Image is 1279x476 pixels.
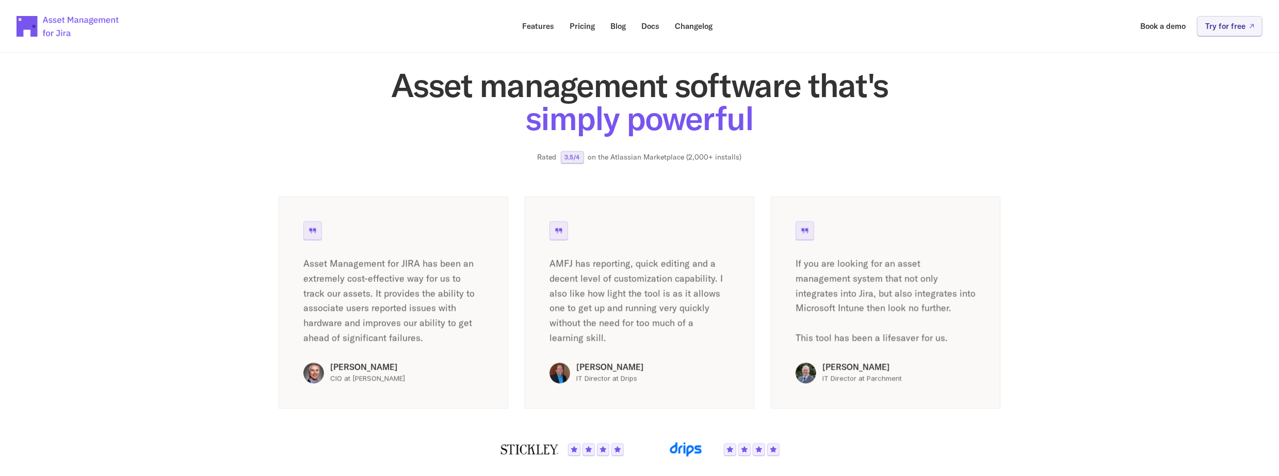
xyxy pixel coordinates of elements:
[588,152,742,163] p: on the Atlassian Marketplace (2,000+ installs)
[303,363,324,384] img: Chris H
[330,373,483,384] p: CIO at [PERSON_NAME]
[635,16,667,36] a: Docs
[611,22,626,30] p: Blog
[822,373,976,384] p: IT Director at Parchment
[822,362,976,372] p: [PERSON_NAME]
[538,152,557,163] p: Rated
[576,362,730,372] p: [PERSON_NAME]
[499,443,560,456] img: Logo
[515,16,562,36] a: Features
[523,22,555,30] p: Features
[570,22,595,30] p: Pricing
[657,442,716,458] img: Logo
[330,362,483,372] p: [PERSON_NAME]
[668,16,720,36] a: Changelog
[563,16,603,36] a: Pricing
[279,69,1001,135] h2: Asset management software that's
[604,16,634,36] a: Blog
[526,97,754,139] span: simply powerful
[1205,22,1245,30] p: Try for free
[1140,22,1186,30] p: Book a demo
[303,257,483,346] p: Asset Management for JIRA has been an extremely cost-effective way for us to track our assets. It...
[549,257,730,346] p: AMFJ has reporting, quick editing and a decent level of customization capability. I also like how...
[642,22,660,30] p: Docs
[796,257,976,346] p: If you are looking for an asset management system that not only integrates into Jira, but also in...
[675,22,713,30] p: Changelog
[1133,16,1193,36] a: Book a demo
[565,154,580,161] p: 3.5/4
[576,373,730,384] p: IT Director at Drips
[1197,16,1262,36] a: Try for free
